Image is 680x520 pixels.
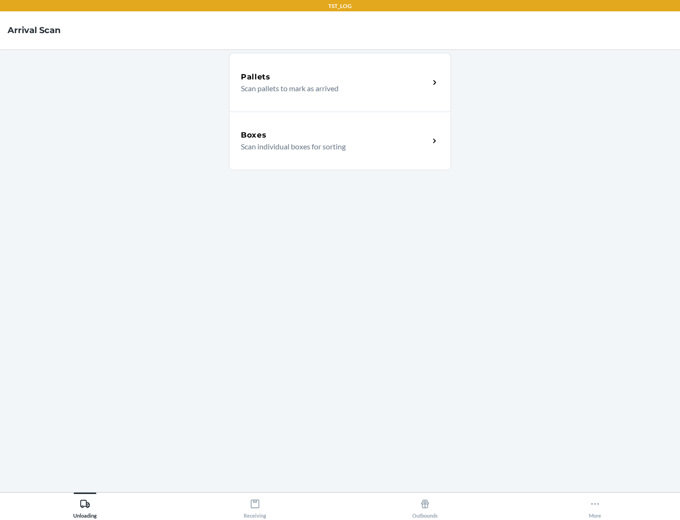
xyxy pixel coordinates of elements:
h5: Boxes [241,130,267,141]
div: Outbounds [412,495,438,519]
button: Receiving [170,493,340,519]
h4: Arrival Scan [8,24,60,36]
div: Unloading [73,495,97,519]
button: More [510,493,680,519]
p: TST_LOG [328,2,352,10]
a: PalletsScan pallets to mark as arrived [229,53,451,112]
p: Scan individual boxes for sorting [241,141,422,152]
h5: Pallets [241,71,271,83]
button: Outbounds [340,493,510,519]
div: More [589,495,601,519]
div: Receiving [244,495,266,519]
p: Scan pallets to mark as arrived [241,83,422,94]
a: BoxesScan individual boxes for sorting [229,112,451,170]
